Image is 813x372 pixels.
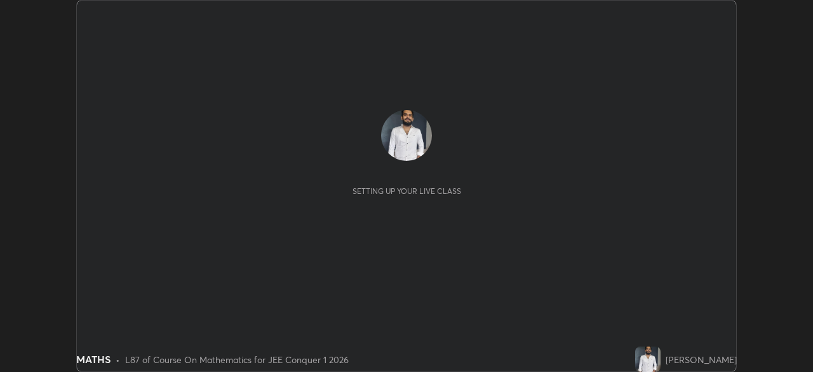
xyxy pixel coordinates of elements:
div: L87 of Course On Mathematics for JEE Conquer 1 2026 [125,353,349,366]
div: MATHS [76,352,111,367]
img: 5223b9174de944a8bbe79a13f0b6fb06.jpg [635,347,661,372]
img: 5223b9174de944a8bbe79a13f0b6fb06.jpg [381,110,432,161]
div: • [116,353,120,366]
div: [PERSON_NAME] [666,353,737,366]
div: Setting up your live class [353,186,461,196]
